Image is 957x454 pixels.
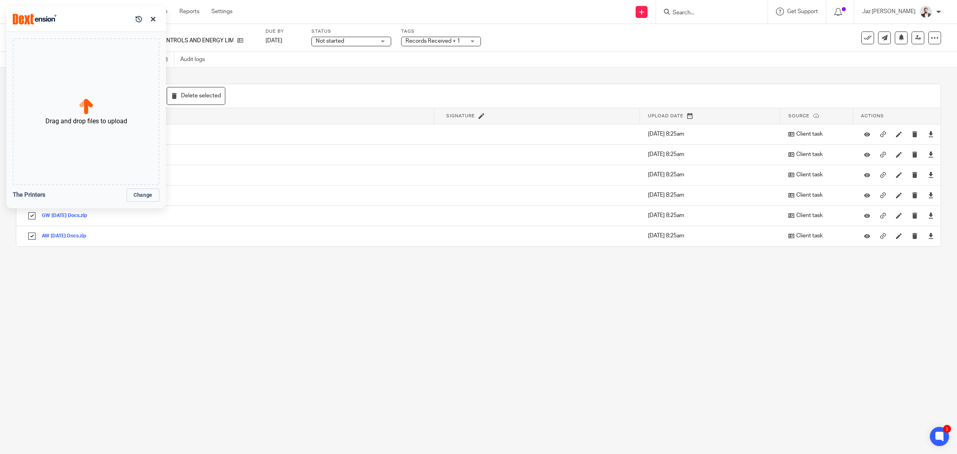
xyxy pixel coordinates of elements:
span: Signature [446,114,475,118]
input: Select [24,229,39,244]
label: Due by [266,28,301,35]
span: Records Received + 1 [406,38,460,44]
span: [DATE] [266,38,282,43]
p: BMS CONTROLS AND ENERGY LIMITED [145,37,233,45]
p: Client task [788,191,849,199]
p: Client task [788,211,849,219]
a: Download [928,130,934,138]
label: Status [311,28,391,35]
a: Download [928,171,934,179]
a: Download [928,191,934,199]
p: [DATE] 8:25am [648,232,776,240]
span: Not started [316,38,344,44]
a: Settings [211,8,232,16]
img: 48292-0008-compressed%20square.jpg [920,6,932,18]
p: [DATE] 8:25am [648,171,776,179]
p: Client task [788,171,849,179]
span: Upload date [648,114,683,118]
input: Search [672,10,744,17]
a: Download [928,150,934,158]
label: Tags [401,28,481,35]
button: Delete selected [167,87,225,105]
p: Client task [788,232,849,240]
label: Client [145,28,256,35]
span: Source [788,114,809,118]
a: Audit logs [180,52,211,67]
span: Get Support [787,9,818,14]
input: Select [24,208,39,223]
a: Reports [179,8,199,16]
a: Download [928,232,934,240]
p: [DATE] 8:25am [648,191,776,199]
p: [DATE] 8:25am [648,211,776,219]
div: 1 [943,425,951,433]
p: [DATE] 8:25am [648,130,776,138]
p: [DATE] 8:25am [648,150,776,158]
p: Jaz [PERSON_NAME] [862,8,916,16]
button: GW [DATE] Docs.zip [42,213,93,219]
span: Actions [861,114,884,118]
a: Download [928,211,934,219]
p: Client task [788,150,849,158]
button: AW [DATE] Docs.zip [42,233,92,239]
p: Client task [788,130,849,138]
